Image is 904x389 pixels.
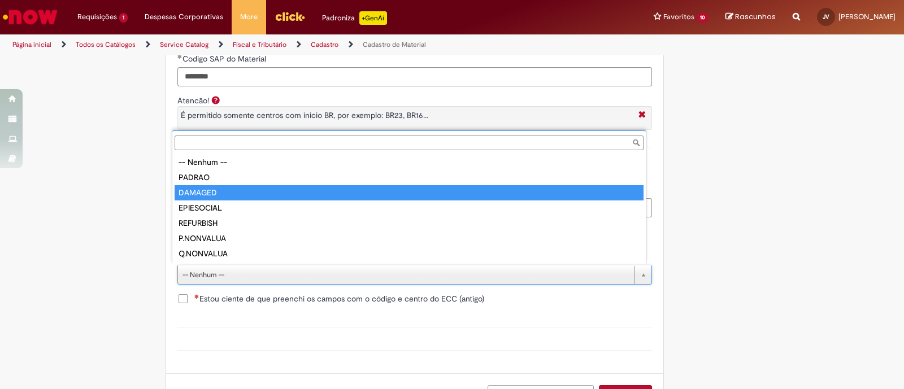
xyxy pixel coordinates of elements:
[175,185,644,200] div: DAMAGED
[175,246,644,261] div: Q.NONVALUA
[175,155,644,170] div: -- Nenhum --
[175,216,644,231] div: REFURBISH
[175,200,644,216] div: EPIESOCIAL
[172,152,646,264] ul: Tipo de Avaliação
[175,170,644,185] div: PADRAO
[175,231,644,246] div: P.NONVALUA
